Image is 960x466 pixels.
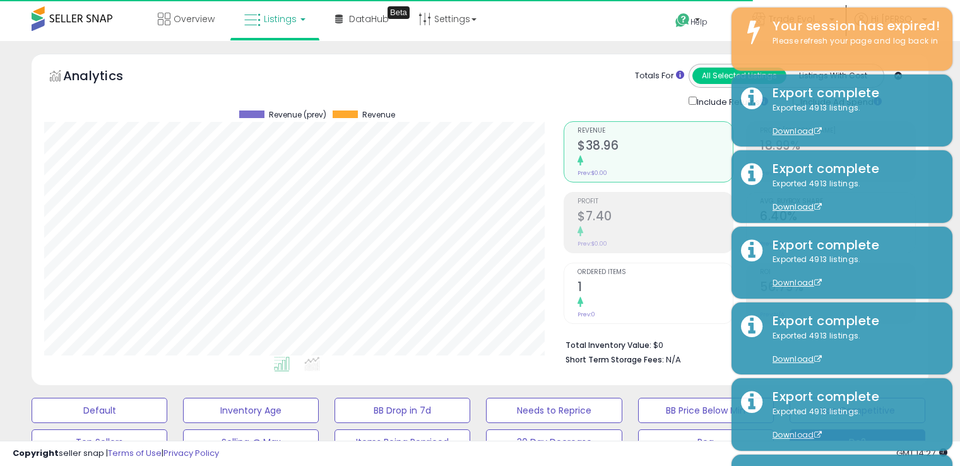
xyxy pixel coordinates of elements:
div: Exported 4913 listings. [763,254,943,289]
a: Download [773,277,822,288]
button: Needs to Reprice [486,398,622,423]
div: Exported 4913 listings. [763,178,943,213]
span: Revenue [578,128,733,134]
a: Download [773,126,822,136]
span: Revenue (prev) [269,111,326,119]
small: Prev: 0 [578,311,595,318]
div: Include Returns [679,94,783,109]
button: Reg [638,429,774,455]
h2: $7.40 [578,209,733,226]
div: Export complete [763,236,943,254]
div: Tooltip anchor [388,6,410,19]
button: 30 Day Decrease [486,429,622,455]
a: Download [773,354,822,364]
button: Top Sellers [32,429,167,455]
button: Items Being Repriced [335,429,470,455]
b: Short Term Storage Fees: [566,354,664,365]
span: 2025-10-13 14:27 GMT [896,447,947,459]
div: Exported 4913 listings. [763,330,943,366]
span: Help [690,16,708,27]
span: Ordered Items [578,269,733,276]
div: seller snap | | [13,448,219,460]
span: Revenue [362,111,395,119]
a: Download [773,201,822,212]
b: Total Inventory Value: [566,340,651,350]
li: $0 [566,337,906,352]
h2: $38.96 [578,138,733,155]
div: Please refresh your page and log back in [763,35,943,47]
div: Export complete [763,160,943,178]
div: Export complete [763,312,943,330]
span: Profit [578,198,733,205]
button: Selling @ Max [183,429,319,455]
div: Exported 4913 listings. [763,102,943,138]
a: Privacy Policy [163,447,219,459]
h2: 1 [578,280,733,297]
div: Your session has expired! [763,17,943,35]
span: Overview [174,13,215,25]
div: Exported 4913 listings. [763,406,943,441]
small: Prev: $0.00 [578,240,607,248]
button: BB Drop in 7d [335,398,470,423]
button: Default [32,398,167,423]
span: N/A [666,354,681,366]
a: Terms of Use [108,447,162,459]
button: All Selected Listings [692,68,786,84]
i: Get Help [675,13,690,28]
div: Export complete [763,84,943,102]
small: Prev: $0.00 [578,169,607,177]
h2: 18.99% [760,138,915,155]
a: Download [773,429,822,440]
button: BB Price Below Min [638,398,774,423]
h5: Analytics [63,67,148,88]
strong: Copyright [13,447,59,459]
div: Export complete [763,388,943,406]
button: Inventory Age [183,398,319,423]
div: Totals For [635,70,684,82]
span: DataHub [349,13,389,25]
span: Listings [264,13,297,25]
a: Help [665,3,732,41]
